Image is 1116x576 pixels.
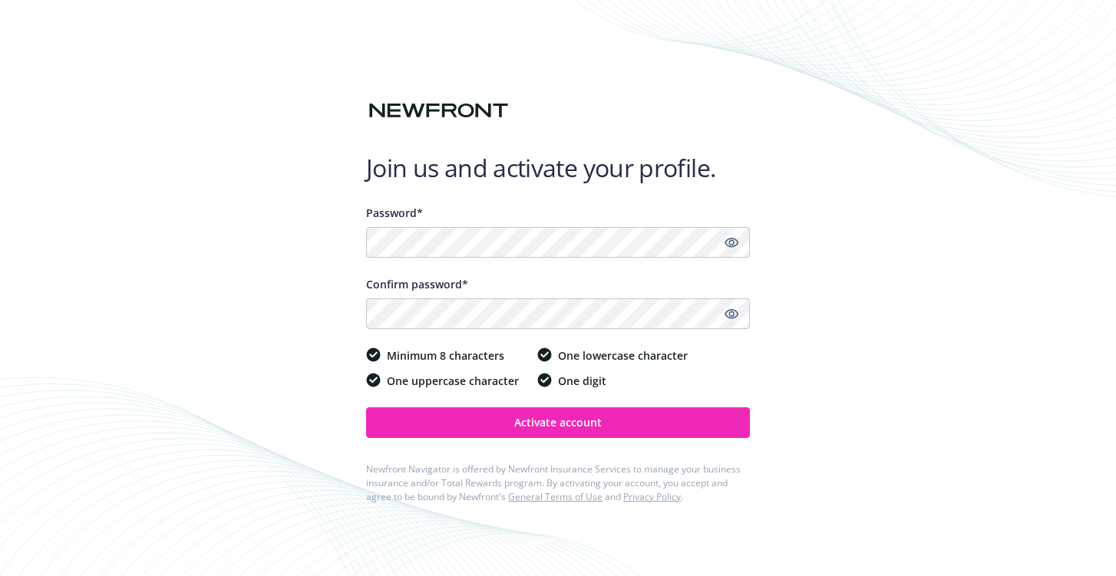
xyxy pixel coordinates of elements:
span: Activate account [514,415,602,430]
a: Show password [722,304,741,323]
span: Minimum 8 characters [387,347,504,364]
span: Password* [366,206,423,220]
button: Activate account [366,407,750,438]
a: Show password [722,233,741,252]
span: One digit [558,373,606,389]
input: Confirm your unique password... [366,298,750,329]
span: Confirm password* [366,277,468,291]
span: One lowercase character [558,347,688,364]
span: One uppercase character [387,373,519,389]
input: Enter a unique password... [366,227,750,258]
img: Newfront logo [366,97,511,124]
div: Newfront Navigator is offered by Newfront Insurance Services to manage your business insurance an... [366,462,750,504]
a: Privacy Policy [623,490,681,503]
h1: Join us and activate your profile. [366,153,750,183]
a: General Terms of Use [508,490,603,503]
